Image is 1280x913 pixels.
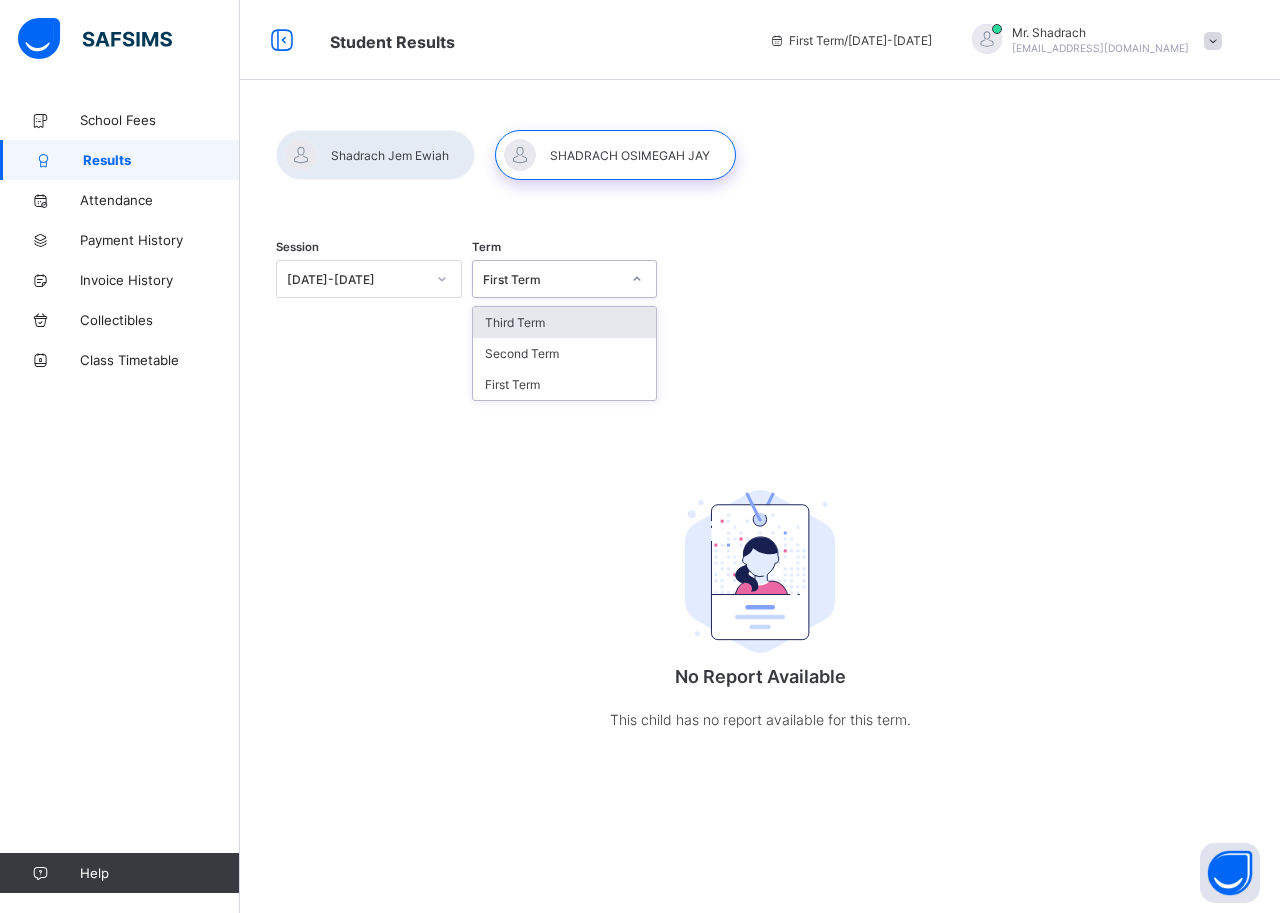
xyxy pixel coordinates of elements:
[18,18,172,60] img: safsims
[80,865,239,881] span: Help
[473,307,657,338] div: Third Term
[1012,25,1189,40] span: Mr. Shadrach
[685,490,835,654] img: student.207b5acb3037b72b59086e8b1a17b1d0.svg
[472,240,501,254] span: Term
[83,152,240,168] span: Results
[473,338,657,369] div: Second Term
[330,32,455,52] span: Student Results
[276,240,319,254] span: Session
[80,352,240,368] span: Class Timetable
[560,435,960,773] div: No Report Available
[560,707,960,732] p: This child has no report available for this term.
[473,369,657,400] div: First Term
[1012,42,1189,54] span: [EMAIL_ADDRESS][DOMAIN_NAME]
[1200,843,1260,903] button: Open asap
[80,192,240,208] span: Attendance
[80,232,240,248] span: Payment History
[80,112,240,128] span: School Fees
[80,312,240,328] span: Collectibles
[287,272,425,287] div: [DATE]-[DATE]
[80,272,240,288] span: Invoice History
[483,272,621,287] div: First Term
[769,33,932,48] span: session/term information
[560,666,960,687] p: No Report Available
[952,24,1232,57] div: Mr.Shadrach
